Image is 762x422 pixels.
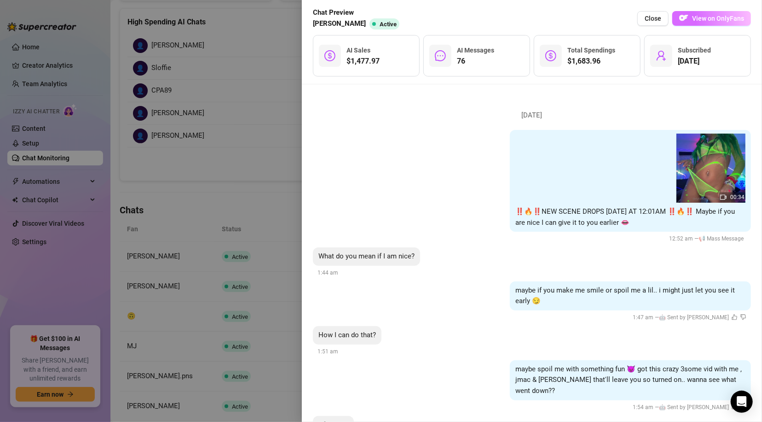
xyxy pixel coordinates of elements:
[318,331,376,339] span: How I can do that?
[679,13,688,23] img: OF
[730,194,745,200] span: 00:34
[659,404,729,410] span: 🤖 Sent by [PERSON_NAME]
[645,15,661,22] span: Close
[515,110,549,121] span: [DATE]
[346,47,370,54] span: AI Sales
[720,194,727,200] span: video-camera
[698,235,744,242] span: 📢 Mass Message
[346,56,380,67] span: $1,477.97
[678,56,711,67] span: [DATE]
[732,314,738,320] span: like
[659,314,729,321] span: 🤖 Sent by [PERSON_NAME]
[692,15,744,22] span: View on OnlyFans
[669,235,746,242] span: 12:52 am —
[457,47,494,54] span: AI Messages
[567,47,615,54] span: Total Spendings
[678,47,711,54] span: Subscribed
[633,404,746,410] span: 1:54 am —
[318,252,415,260] span: What do you mean if I am nice?
[545,50,556,61] span: dollar
[515,365,742,395] span: maybe spoil me with something fun 😈 got this crazy 3some vid with me , jmac & [PERSON_NAME] that'...
[567,56,615,67] span: $1,683.96
[317,348,338,355] span: 1:51 am
[324,50,335,61] span: dollar
[317,270,338,276] span: 1:44 am
[380,21,397,28] span: Active
[515,207,735,227] span: ‼️🔥‼️NEW SCENE DROPS [DATE] AT 12:01AM ‼️🔥‼️ Maybe if you are nice I can give it to you earlier 👄
[313,18,366,29] span: [PERSON_NAME]
[676,134,745,203] img: media
[637,11,669,26] button: Close
[457,56,494,67] span: 76
[435,50,446,61] span: message
[515,286,735,305] span: maybe if you make me smile or spoil me a lil.. i might just let you see it early 😏
[731,391,753,413] div: Open Intercom Messenger
[633,314,746,321] span: 1:47 am —
[740,314,746,320] span: dislike
[656,50,667,61] span: user-add
[672,11,751,26] button: OFView on OnlyFans
[313,7,403,18] span: Chat Preview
